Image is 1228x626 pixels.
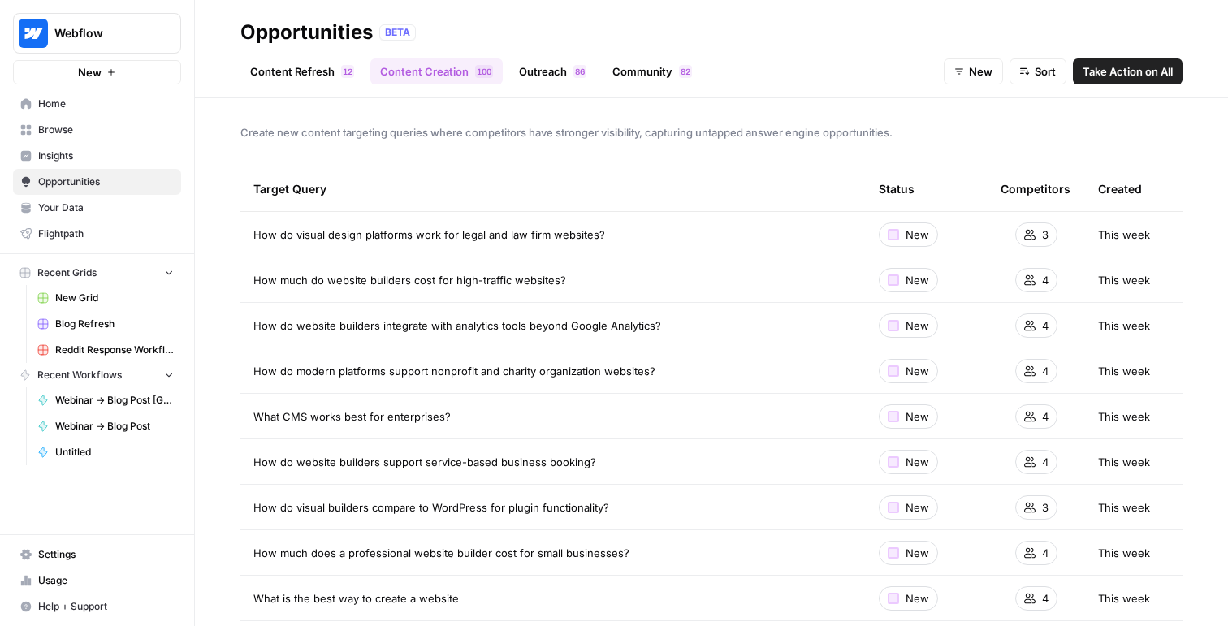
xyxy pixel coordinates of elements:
a: Outreach86 [509,58,596,84]
span: How do visual design platforms work for legal and law firm websites? [253,227,605,243]
span: 6 [580,65,585,78]
div: BETA [379,24,416,41]
a: Browse [13,117,181,143]
span: Recent Workflows [37,368,122,382]
span: New [906,499,929,516]
button: New [13,60,181,84]
div: Status [879,166,915,211]
span: How much does a professional website builder cost for small businesses? [253,545,629,561]
span: 2 [348,65,352,78]
div: 86 [573,65,586,78]
span: 2 [685,65,690,78]
a: Your Data [13,195,181,221]
span: Settings [38,547,174,562]
span: Sort [1035,63,1056,80]
span: Home [38,97,174,111]
span: New [906,363,929,379]
span: This week [1098,499,1150,516]
div: Target Query [253,166,853,211]
span: 1 [343,65,348,78]
a: Usage [13,568,181,594]
span: New [906,454,929,470]
button: Take Action on All [1073,58,1183,84]
a: Flightpath [13,221,181,247]
span: This week [1098,454,1150,470]
a: Community82 [603,58,702,84]
img: Webflow Logo [19,19,48,48]
span: Webflow [54,25,153,41]
span: Blog Refresh [55,317,174,331]
span: How do website builders integrate with analytics tools beyond Google Analytics? [253,317,661,334]
button: Recent Workflows [13,363,181,387]
div: Opportunities [240,19,373,45]
a: Content Refresh12 [240,58,364,84]
span: 4 [1042,363,1049,379]
span: New [969,63,992,80]
span: 0 [482,65,486,78]
span: Insights [38,149,174,163]
span: Usage [38,573,174,588]
a: Content Creation100 [370,58,503,84]
button: Workspace: Webflow [13,13,181,54]
span: What CMS works best for enterprises? [253,408,451,425]
a: Blog Refresh [30,311,181,337]
div: Competitors [1001,166,1070,211]
span: New [906,227,929,243]
span: New [906,408,929,425]
span: This week [1098,363,1150,379]
span: Help + Support [38,599,174,614]
span: How do website builders support service-based business booking? [253,454,596,470]
span: 3 [1042,499,1049,516]
span: 4 [1042,317,1049,334]
span: 4 [1042,545,1049,561]
span: New [78,64,102,80]
span: Webinar -> Blog Post [Grid Version] [55,393,174,408]
a: Reddit Response Workflow Grid [30,337,181,363]
span: Browse [38,123,174,137]
a: Home [13,91,181,117]
span: This week [1098,272,1150,288]
span: New [906,590,929,607]
span: New [906,317,929,334]
a: Webinar -> Blog Post [30,413,181,439]
span: 4 [1042,408,1049,425]
span: 4 [1042,272,1049,288]
button: New [944,58,1003,84]
span: Reddit Response Workflow Grid [55,343,174,357]
span: 4 [1042,454,1049,470]
span: 4 [1042,590,1049,607]
span: What is the best way to create a website [253,590,459,607]
span: Recent Grids [37,266,97,280]
span: 1 [477,65,482,78]
button: Sort [1010,58,1066,84]
div: 82 [679,65,692,78]
span: This week [1098,408,1150,425]
span: Untitled [55,445,174,460]
span: New [906,545,929,561]
span: This week [1098,317,1150,334]
span: This week [1098,590,1150,607]
span: 8 [575,65,580,78]
button: Help + Support [13,594,181,620]
span: Create new content targeting queries where competitors have stronger visibility, capturing untapp... [240,124,1183,140]
span: Opportunities [38,175,174,189]
button: Recent Grids [13,261,181,285]
span: 0 [486,65,491,78]
span: How do visual builders compare to WordPress for plugin functionality? [253,499,609,516]
span: 3 [1042,227,1049,243]
span: This week [1098,545,1150,561]
a: New Grid [30,285,181,311]
div: 100 [475,65,493,78]
a: Opportunities [13,169,181,195]
a: Insights [13,143,181,169]
div: Created [1098,166,1142,211]
span: This week [1098,227,1150,243]
span: How do modern platforms support nonprofit and charity organization websites? [253,363,655,379]
span: Webinar -> Blog Post [55,419,174,434]
span: New Grid [55,291,174,305]
span: Flightpath [38,227,174,241]
span: 8 [681,65,685,78]
a: Webinar -> Blog Post [Grid Version] [30,387,181,413]
a: Untitled [30,439,181,465]
span: How much do website builders cost for high-traffic websites? [253,272,566,288]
